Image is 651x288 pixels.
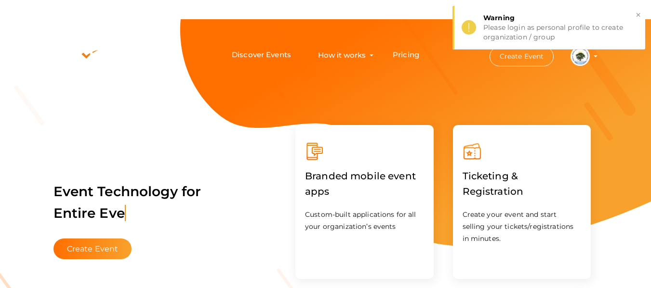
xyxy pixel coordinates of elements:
[315,46,369,64] button: How it works
[571,47,590,66] img: 7TNKC4LF_small.png
[53,169,201,236] label: Event Technology for
[483,13,638,23] div: Warning
[53,205,126,221] span: Entire Eve
[490,47,554,66] button: Create Event
[463,161,582,206] label: Ticketing & Registration
[232,46,291,64] a: Discover Events
[483,23,638,42] div: Please login as personal profile to create organization / group
[635,10,641,21] button: ×
[393,46,419,64] a: Pricing
[463,188,582,197] a: Ticketing & Registration
[305,161,424,206] label: Branded mobile event apps
[305,209,424,233] p: Custom-built applications for all your organization’s events
[305,188,424,197] a: Branded mobile event apps
[463,209,582,245] p: Create your event and start selling your tickets/registrations in minutes.
[53,238,132,259] button: Create Event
